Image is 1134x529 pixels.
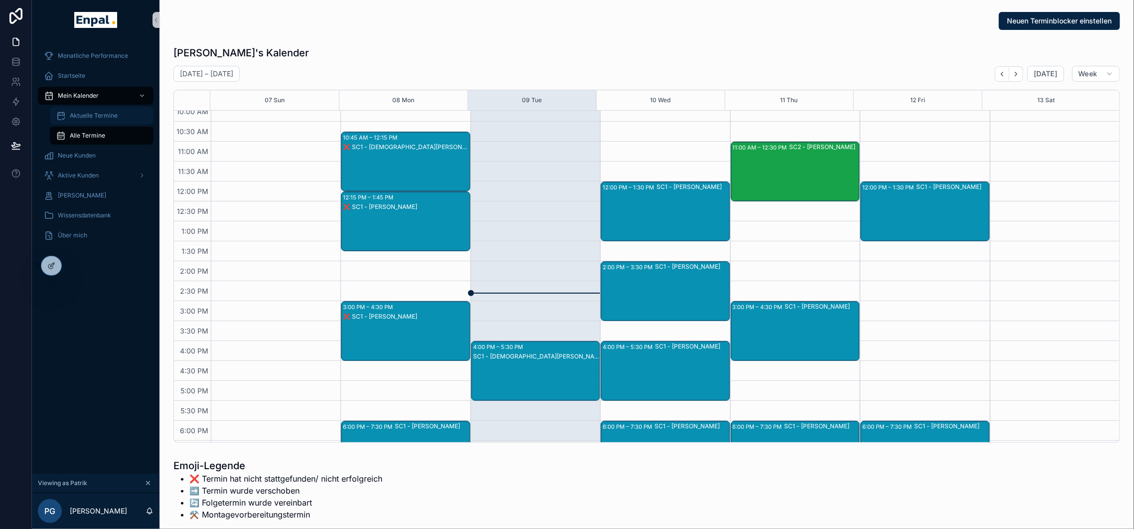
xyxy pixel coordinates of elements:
button: 08 Mon [392,90,414,110]
div: ❌ SC1 - [PERSON_NAME] [343,313,469,321]
div: 12:00 PM – 1:30 PM [603,182,656,192]
span: 3:00 PM [177,307,211,315]
div: 4:00 PM – 5:30 PM [473,342,525,352]
span: Monatliche Performance [58,52,128,60]
span: 5:30 PM [178,406,211,415]
span: 3:30 PM [177,327,211,335]
a: Über mich [38,226,154,244]
div: scrollable content [32,40,160,257]
span: 11:30 AM [175,167,211,176]
li: ❌ Termin hat nicht stattgefunden/ nicht erfolgreich [189,473,382,485]
div: 12 Fri [910,90,925,110]
div: 10:45 AM – 12:15 PM [343,133,400,143]
div: 6:00 PM – 7:30 PMSC1 - [PERSON_NAME] [861,421,989,480]
p: [PERSON_NAME] [70,506,127,516]
button: 09 Tue [522,90,542,110]
button: 07 Sun [265,90,285,110]
span: 5:00 PM [178,386,211,395]
div: 12:15 PM – 1:45 PM [343,192,396,202]
span: 4:30 PM [177,366,211,375]
span: Über mich [58,231,87,239]
span: 1:30 PM [179,247,211,255]
span: 11:00 AM [175,147,211,156]
div: 3:00 PM – 4:30 PM [343,302,395,312]
div: 6:00 PM – 7:30 PMSC1 - [PERSON_NAME] [341,421,470,480]
div: 6:00 PM – 7:30 PM [733,422,785,432]
div: SC1 - [PERSON_NAME] [785,303,859,311]
span: 4:00 PM [177,347,211,355]
div: 4:00 PM – 5:30 PMSC1 - [PERSON_NAME] [601,342,729,400]
div: 6:00 PM – 7:30 PMSC1 - [PERSON_NAME] [731,421,859,480]
a: Monatliche Performance [38,47,154,65]
div: 4:00 PM – 5:30 PM [603,342,655,352]
div: SC1 - [PERSON_NAME] [656,183,729,191]
button: Next [1009,66,1023,82]
a: Neue Kunden [38,147,154,165]
span: 2:00 PM [177,267,211,275]
span: Neuen Terminblocker einstellen [1007,16,1112,26]
div: SC1 - [PERSON_NAME] [914,422,988,430]
a: Alle Termine [50,127,154,145]
div: SC1 - [PERSON_NAME] [395,422,469,430]
span: Mein Kalender [58,92,99,100]
div: 3:00 PM – 4:30 PM [733,302,785,312]
div: SC1 - [DEMOGRAPHIC_DATA][PERSON_NAME] [473,353,599,360]
h1: Emoji-Legende [173,459,382,473]
div: SC1 - [PERSON_NAME] [654,422,729,430]
button: Neuen Terminblocker einstellen [999,12,1120,30]
span: Wissensdatenbank [58,211,111,219]
a: Startseite [38,67,154,85]
button: 10 Wed [650,90,671,110]
div: 12:00 PM – 1:30 PMSC1 - [PERSON_NAME] [601,182,729,241]
div: 6:00 PM – 7:30 PM [862,422,914,432]
div: 4:00 PM – 5:30 PMSC1 - [DEMOGRAPHIC_DATA][PERSON_NAME] [472,342,600,400]
span: Startseite [58,72,85,80]
div: 6:00 PM – 7:30 PM [603,422,654,432]
div: SC1 - [PERSON_NAME] [655,343,729,351]
div: ❌ SC1 - [DEMOGRAPHIC_DATA][PERSON_NAME] [343,143,469,151]
div: 6:00 PM – 7:30 PMSC1 - [PERSON_NAME] [601,421,729,480]
img: App logo [74,12,117,28]
a: Wissensdatenbank [38,206,154,224]
span: 1:00 PM [179,227,211,235]
button: [DATE] [1027,66,1064,82]
div: 12:00 PM – 1:30 PMSC1 - [PERSON_NAME] [861,182,989,241]
span: Aktive Kunden [58,172,99,179]
div: 2:00 PM – 3:30 PMSC1 - [PERSON_NAME] [601,262,729,321]
div: 11:00 AM – 12:30 PMSC2 - [PERSON_NAME] [731,142,859,201]
h2: [DATE] – [DATE] [180,69,233,79]
div: 10:45 AM – 12:15 PM❌ SC1 - [DEMOGRAPHIC_DATA][PERSON_NAME] [341,132,470,191]
div: 3:00 PM – 4:30 PM❌ SC1 - [PERSON_NAME] [341,302,470,360]
a: Aktive Kunden [38,167,154,184]
a: Mein Kalender [38,87,154,105]
h1: [PERSON_NAME]'s Kalender [173,46,309,60]
button: 13 Sat [1038,90,1055,110]
span: 10:00 AM [174,107,211,116]
span: Viewing as Patrik [38,479,87,487]
span: Alle Termine [70,132,105,140]
span: PG [44,505,55,517]
span: 10:30 AM [174,127,211,136]
a: Aktuelle Termine [50,107,154,125]
span: [PERSON_NAME] [58,191,106,199]
span: Neue Kunden [58,152,96,160]
span: [DATE] [1034,69,1057,78]
div: SC1 - [PERSON_NAME] [785,422,859,430]
div: 2:00 PM – 3:30 PM [603,262,655,272]
li: 🔄️ Folgetermin wurde vereinbart [189,497,382,509]
span: Week [1079,69,1098,78]
div: 11:00 AM – 12:30 PM [733,143,790,153]
button: Back [995,66,1009,82]
div: 3:00 PM – 4:30 PMSC1 - [PERSON_NAME] [731,302,859,360]
div: ❌ SC1 - [PERSON_NAME] [343,203,469,211]
div: SC1 - [PERSON_NAME] [655,263,729,271]
button: 11 Thu [781,90,798,110]
span: Aktuelle Termine [70,112,118,120]
span: 12:30 PM [174,207,211,215]
div: 6:00 PM – 7:30 PM [343,422,395,432]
